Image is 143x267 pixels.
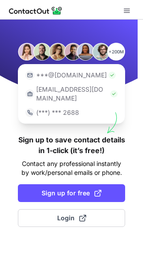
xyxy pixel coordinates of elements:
[57,214,86,222] span: Login
[18,184,125,202] button: Sign up for free
[109,72,116,79] img: Check Icon
[42,189,101,198] span: Sign up for free
[36,71,107,80] p: ***@[DOMAIN_NAME]
[18,209,125,227] button: Login
[18,159,125,177] p: Contact any professional instantly by work/personal emails or phone.
[110,90,118,97] img: Check Icon
[49,43,67,61] img: Person #3
[107,43,125,61] p: +200M
[18,43,36,61] img: Person #1
[76,43,94,61] img: Person #5
[25,108,34,117] img: https://contactout.com/extension/app/static/media/login-phone-icon.bacfcb865e29de816d437549d7f4cb...
[33,43,51,61] img: Person #2
[92,43,110,61] img: Person #6
[9,5,63,16] img: ContactOut v5.3.10
[25,71,34,80] img: https://contactout.com/extension/app/static/media/login-email-icon.f64bce713bb5cd1896fef81aa7b14a...
[36,85,109,103] p: [EMAIL_ADDRESS][DOMAIN_NAME]
[18,134,125,156] h1: Sign up to save contact details in 1-click (it’s free!)
[25,89,34,98] img: https://contactout.com/extension/app/static/media/login-work-icon.638a5007170bc45168077fde17b29a1...
[64,43,82,61] img: Person #4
